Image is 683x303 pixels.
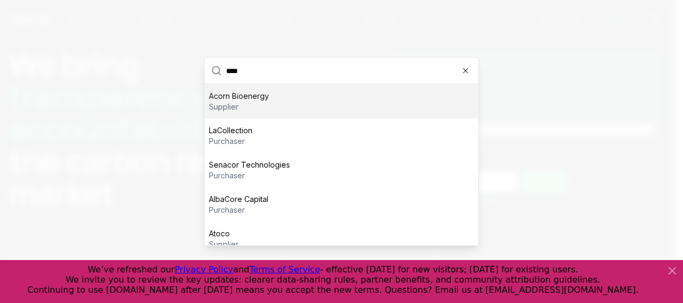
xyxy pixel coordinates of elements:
[209,239,238,250] p: supplier
[209,136,252,147] p: purchaser
[209,91,269,102] p: Acorn Bioenergy
[209,102,269,112] p: supplier
[209,228,238,239] p: Atoco
[209,194,268,205] p: AlbaCore Capital
[209,170,290,181] p: purchaser
[209,125,252,136] p: LaCollection
[209,205,268,215] p: purchaser
[209,160,290,170] p: Senacor Technologies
